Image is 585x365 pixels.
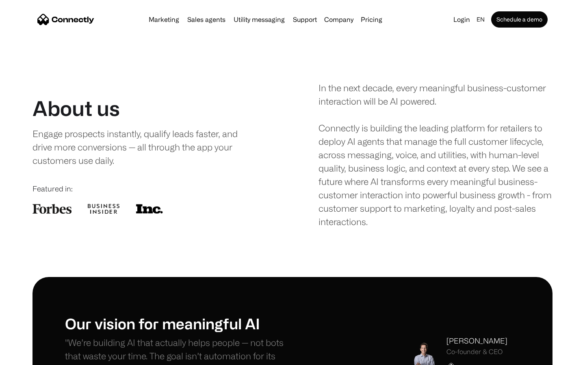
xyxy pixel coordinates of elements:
div: Engage prospects instantly, qualify leads faster, and drive more conversions — all through the ap... [32,127,255,167]
a: Login [450,14,473,25]
h1: About us [32,96,120,120]
div: [PERSON_NAME] [446,335,507,346]
ul: Language list [16,351,49,362]
div: Co-founder & CEO [446,348,507,356]
div: Company [324,14,353,25]
a: Schedule a demo [491,11,548,28]
a: Pricing [357,16,386,23]
div: Featured in: [32,183,266,194]
div: In the next decade, every meaningful business-customer interaction will be AI powered. Connectly ... [318,81,552,228]
aside: Language selected: English [8,350,49,362]
a: Marketing [145,16,182,23]
h1: Our vision for meaningful AI [65,315,292,332]
div: en [477,14,485,25]
a: Utility messaging [230,16,288,23]
a: Sales agents [184,16,229,23]
a: Support [290,16,320,23]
